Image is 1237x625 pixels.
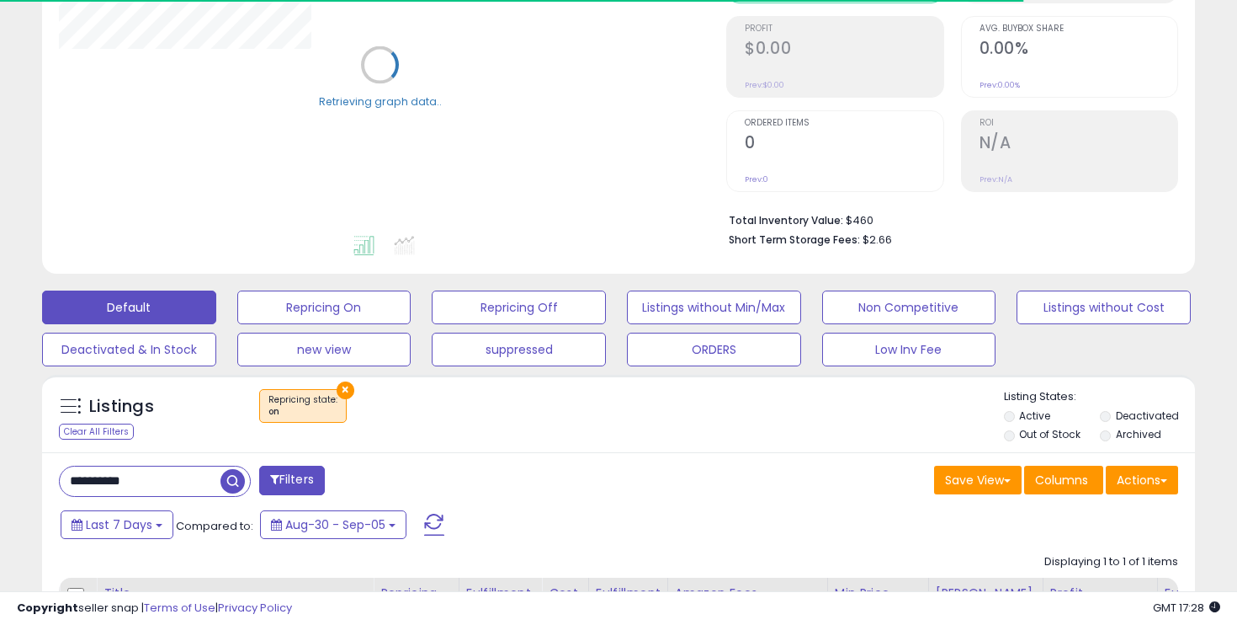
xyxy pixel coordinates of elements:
h2: N/A [980,133,1177,156]
button: Repricing On [237,291,411,324]
span: 2025-09-13 17:28 GMT [1153,600,1220,616]
span: Aug-30 - Sep-05 [285,516,385,533]
h2: 0 [745,133,942,156]
span: Columns [1035,472,1088,489]
small: Prev: $0.00 [745,80,784,90]
p: Listing States: [1004,389,1196,405]
small: Prev: 0.00% [980,80,1020,90]
span: Avg. Buybox Share [980,24,1177,34]
button: Listings without Min/Max [627,291,801,324]
button: Repricing Off [432,291,606,324]
div: Fulfillment Cost [596,585,661,620]
button: Low Inv Fee [822,333,996,366]
small: Prev: N/A [980,174,1012,184]
div: Min Price [835,585,921,602]
button: Save View [934,466,1022,494]
button: Aug-30 - Sep-05 [260,510,406,539]
label: Out of Stock [1019,427,1080,441]
div: Displaying 1 to 1 of 1 items [1044,554,1178,570]
h2: 0.00% [980,39,1177,61]
a: Privacy Policy [218,600,292,616]
label: Deactivated [1116,409,1179,423]
button: × [337,382,354,399]
button: Listings without Cost [1017,291,1191,324]
strong: Copyright [17,600,78,616]
button: Columns [1024,466,1103,494]
div: Amazon Fees [675,585,820,602]
button: ORDERS [627,333,801,366]
b: Total Inventory Value: [729,213,843,227]
div: Clear All Filters [59,424,134,440]
b: Short Term Storage Fees: [729,232,860,247]
span: Profit [745,24,942,34]
span: Last 7 Days [86,516,152,533]
div: Profit [PERSON_NAME] [1050,585,1150,620]
button: Filters [259,466,325,495]
button: Deactivated & In Stock [42,333,216,366]
span: ROI [980,119,1177,128]
button: new view [237,333,411,366]
button: suppressed [432,333,606,366]
span: Ordered Items [745,119,942,128]
div: Cost [549,585,581,602]
div: Title [104,585,366,602]
button: Default [42,291,216,324]
div: seller snap | | [17,601,292,617]
small: Prev: 0 [745,174,768,184]
a: Terms of Use [144,600,215,616]
span: Compared to: [176,518,253,534]
label: Archived [1116,427,1161,441]
div: Repricing [380,585,452,602]
span: Repricing state : [268,393,337,419]
button: Actions [1106,466,1178,494]
h2: $0.00 [745,39,942,61]
span: $2.66 [863,232,892,248]
div: Fulfillment [466,585,534,602]
button: Last 7 Days [61,510,173,539]
div: on [268,406,337,418]
h5: Listings [89,395,154,419]
label: Active [1019,409,1050,423]
div: [PERSON_NAME] [936,585,1036,602]
div: Retrieving graph data.. [319,93,442,109]
button: Non Competitive [822,291,996,324]
li: $460 [729,209,1165,229]
div: Fulfillable Quantity [1165,585,1223,620]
